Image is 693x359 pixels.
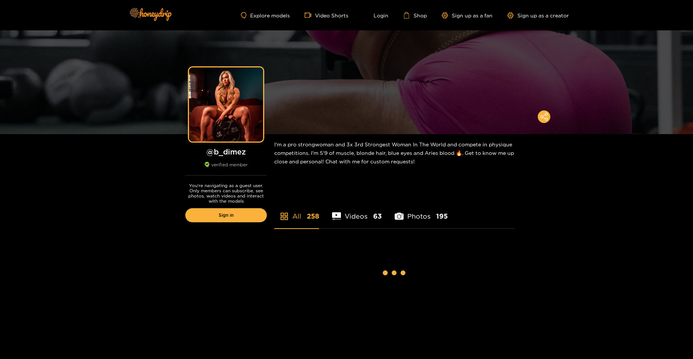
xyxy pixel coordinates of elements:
[274,134,515,172] div: I'm a pro strongwoman and 3x 3rd Strongest Woman In The World and compete in physique competition...
[305,12,348,19] a: Video Shorts
[307,212,319,221] span: 258
[280,212,289,221] span: appstore
[403,12,427,19] a: Shop
[185,183,267,204] p: You're navigating as a guest user. Only members can subscribe, see photos, watch videos and inter...
[373,212,382,221] span: 63
[507,12,569,19] a: Sign up as a creator
[241,12,290,19] a: Explore models
[332,195,382,228] li: Videos
[274,195,319,228] li: All
[363,12,388,19] a: Login
[442,12,493,19] a: Sign up as a fan
[305,12,315,19] span: video-camera
[436,212,448,221] span: 195
[185,208,267,222] a: Sign in
[185,162,267,176] div: verified member
[395,195,448,228] li: Photos
[185,147,267,156] h1: @ b_dimez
